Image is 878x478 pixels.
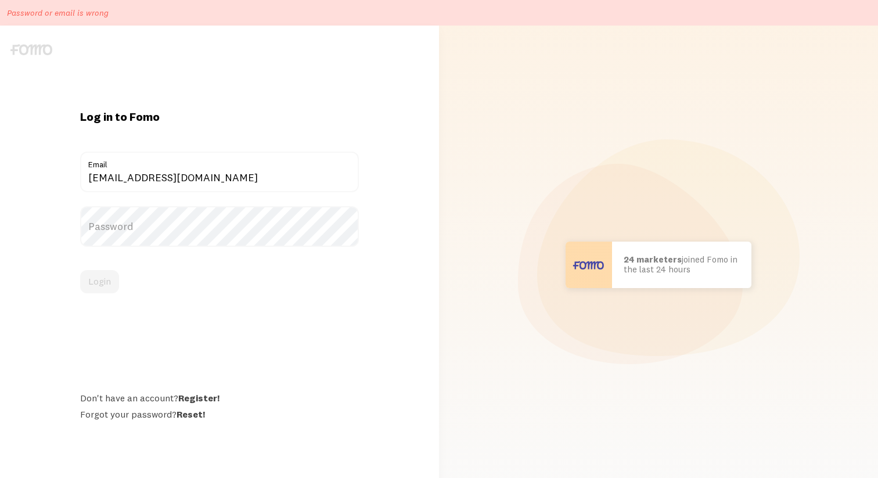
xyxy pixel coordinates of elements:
[624,255,740,274] p: joined Fomo in the last 24 hours
[80,392,359,404] div: Don't have an account?
[178,392,219,404] a: Register!
[7,7,109,19] p: Password or email is wrong
[80,152,359,171] label: Email
[80,109,359,124] h1: Log in to Fomo
[80,408,359,420] div: Forgot your password?
[177,408,205,420] a: Reset!
[566,242,612,288] img: User avatar
[624,254,682,265] b: 24 marketers
[80,206,359,247] label: Password
[10,44,52,55] img: fomo-logo-gray-b99e0e8ada9f9040e2984d0d95b3b12da0074ffd48d1e5cb62ac37fc77b0b268.svg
